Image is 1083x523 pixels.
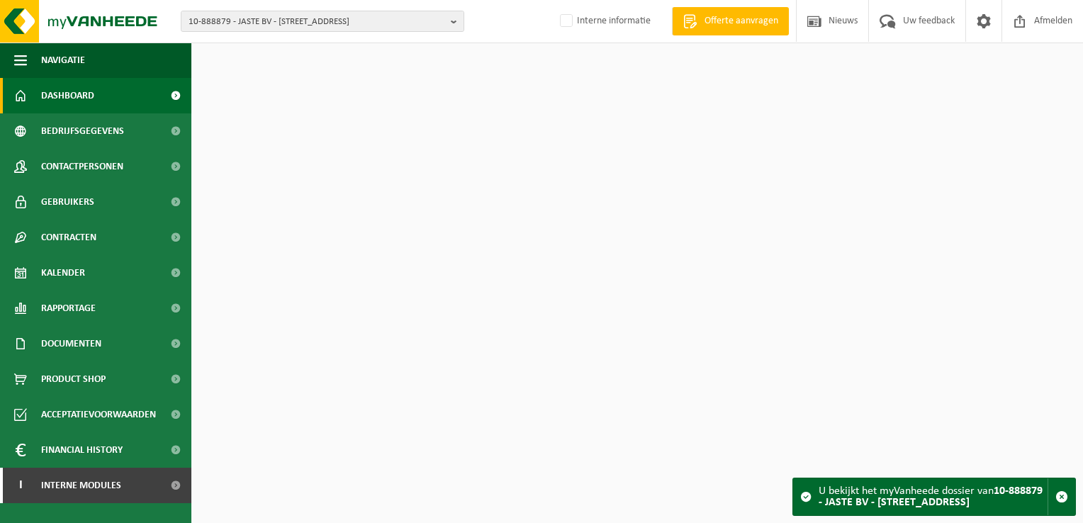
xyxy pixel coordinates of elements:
[41,220,96,255] span: Contracten
[41,291,96,326] span: Rapportage
[672,7,789,35] a: Offerte aanvragen
[41,361,106,397] span: Product Shop
[41,149,123,184] span: Contactpersonen
[41,326,101,361] span: Documenten
[41,78,94,113] span: Dashboard
[41,432,123,468] span: Financial History
[189,11,445,33] span: 10-888879 - JASTE BV - [STREET_ADDRESS]
[41,468,121,503] span: Interne modules
[557,11,651,32] label: Interne informatie
[41,113,124,149] span: Bedrijfsgegevens
[14,468,27,503] span: I
[819,485,1043,508] strong: 10-888879 - JASTE BV - [STREET_ADDRESS]
[41,397,156,432] span: Acceptatievoorwaarden
[181,11,464,32] button: 10-888879 - JASTE BV - [STREET_ADDRESS]
[41,43,85,78] span: Navigatie
[701,14,782,28] span: Offerte aanvragen
[819,478,1048,515] div: U bekijkt het myVanheede dossier van
[41,184,94,220] span: Gebruikers
[41,255,85,291] span: Kalender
